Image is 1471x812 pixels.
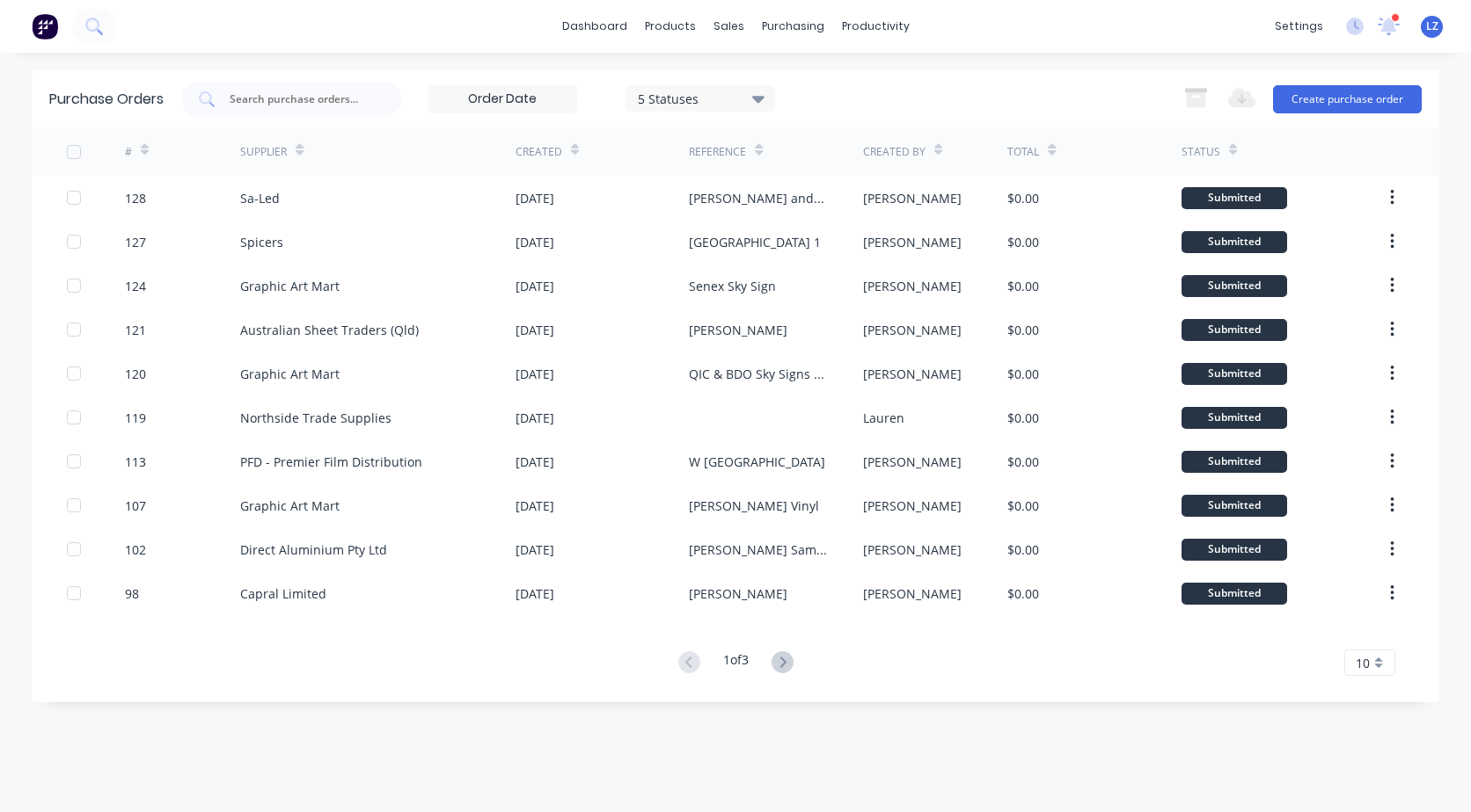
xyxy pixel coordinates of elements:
[1007,277,1039,295] div: $0.00
[689,540,827,559] div: [PERSON_NAME] Samples
[863,584,962,603] div: [PERSON_NAME]
[125,540,146,559] div: 102
[1182,495,1287,517] div: Submitted
[1007,144,1039,160] div: Total
[1273,85,1422,113] button: Create purchase order
[1007,453,1039,471] div: $0.00
[636,13,705,40] div: products
[689,497,819,515] div: [PERSON_NAME] Vinyl
[863,365,962,383] div: [PERSON_NAME]
[863,540,962,559] div: [PERSON_NAME]
[833,13,918,40] div: productivity
[516,233,554,251] div: [DATE]
[1182,583,1287,605] div: Submitted
[723,650,749,676] div: 1 of 3
[863,144,926,160] div: Created By
[125,365,146,383] div: 120
[516,409,554,427] div: [DATE]
[125,277,146,295] div: 124
[689,453,825,471] div: W [GEOGRAPHIC_DATA]
[863,453,962,471] div: [PERSON_NAME]
[125,144,132,160] div: #
[1007,497,1039,515] div: $0.00
[240,540,387,559] div: Direct Aluminium Pty Ltd
[1007,409,1039,427] div: $0.00
[863,409,904,427] div: Lauren
[1007,365,1039,383] div: $0.00
[125,497,146,515] div: 107
[553,13,636,40] a: dashboard
[240,321,419,339] div: Australian Sheet Traders (Qld)
[516,189,554,207] div: [DATE]
[1007,540,1039,559] div: $0.00
[240,144,287,160] div: Supplier
[240,277,340,295] div: Graphic Art Mart
[705,13,753,40] div: sales
[1426,18,1438,34] span: LZ
[32,13,58,40] img: Factory
[516,453,554,471] div: [DATE]
[240,233,283,251] div: Spicers
[689,233,821,251] div: [GEOGRAPHIC_DATA] 1
[1007,233,1039,251] div: $0.00
[1007,584,1039,603] div: $0.00
[240,365,340,383] div: Graphic Art Mart
[689,584,787,603] div: [PERSON_NAME]
[516,584,554,603] div: [DATE]
[1007,189,1039,207] div: $0.00
[516,540,554,559] div: [DATE]
[125,453,146,471] div: 113
[1182,275,1287,297] div: Submitted
[1182,451,1287,473] div: Submitted
[228,91,374,108] input: Search purchase orders...
[1182,539,1287,561] div: Submitted
[428,86,576,112] input: Order Date
[1182,231,1287,253] div: Submitted
[863,321,962,339] div: [PERSON_NAME]
[516,365,554,383] div: [DATE]
[125,584,139,603] div: 98
[125,189,146,207] div: 128
[516,497,554,515] div: [DATE]
[753,13,833,40] div: purchasing
[689,321,787,339] div: [PERSON_NAME]
[863,497,962,515] div: [PERSON_NAME]
[1266,13,1332,40] div: settings
[689,144,746,160] div: Reference
[240,584,326,603] div: Capral Limited
[240,409,392,427] div: Northside Trade Supplies
[863,233,962,251] div: [PERSON_NAME]
[516,277,554,295] div: [DATE]
[689,277,776,295] div: Senex Sky Sign
[240,453,422,471] div: PFD - Premier Film Distribution
[1182,319,1287,341] div: Submitted
[240,497,340,515] div: Graphic Art Mart
[125,409,146,427] div: 119
[1007,321,1039,339] div: $0.00
[125,321,146,339] div: 121
[1182,363,1287,385] div: Submitted
[516,144,562,160] div: Created
[689,365,827,383] div: QIC & BDO Sky Signs (2nd set)
[516,321,554,339] div: [DATE]
[125,233,146,251] div: 127
[863,277,962,295] div: [PERSON_NAME]
[1356,654,1370,672] span: 10
[1182,407,1287,429] div: Submitted
[1182,187,1287,209] div: Submitted
[638,89,764,107] div: 5 Statuses
[1182,144,1220,160] div: Status
[240,189,280,207] div: Sa-Led
[49,89,164,110] div: Purchase Orders
[863,189,962,207] div: [PERSON_NAME]
[689,189,827,207] div: [PERSON_NAME] and Stock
